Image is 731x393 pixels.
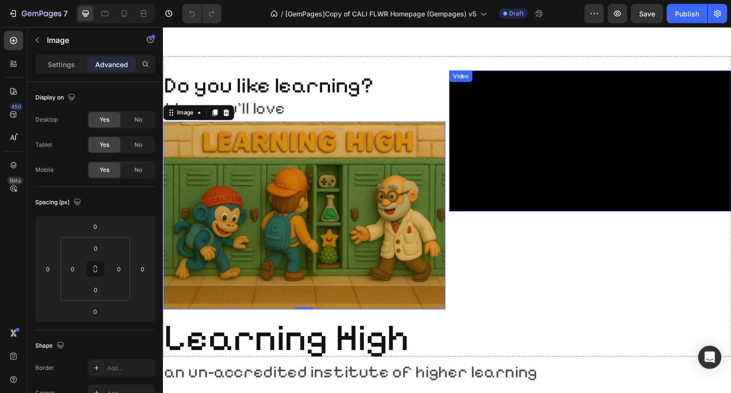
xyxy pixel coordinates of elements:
div: Shape [35,339,66,352]
span: No [134,140,142,149]
iframe: Design area [163,27,731,393]
div: Border [35,364,54,372]
p: 7 [63,8,68,19]
video: Video [292,44,580,188]
p: Image [47,34,129,46]
span: [GemPages]Copy of CALI FLWR Homepage (Gempages) v5 [285,9,476,19]
button: 7 [4,4,72,23]
div: Beta [7,177,23,184]
span: Yes [100,140,109,149]
button: Save [631,4,663,23]
input: 0 [135,262,150,276]
span: an un-accredited institute of higher learning [1,342,382,362]
span: / [281,9,283,19]
div: Open Intercom Messenger [698,346,721,369]
span: Yes [100,166,109,174]
span: Yes [100,115,109,124]
button: Publish [667,4,707,23]
p: Settings [48,59,75,70]
input: 0 [41,262,55,276]
div: Spacing (px) [35,196,83,209]
div: Mobile [35,166,54,174]
div: Publish [675,9,699,19]
input: 0 [86,304,105,319]
div: Desktop [35,115,58,124]
input: 0 [86,219,105,234]
input: 0px [65,262,80,276]
p: Advanced [95,59,128,70]
input: 0px [86,282,105,297]
span: No [134,115,142,124]
div: Tablet [35,140,52,149]
span: Save [639,10,655,18]
input: 0px [86,241,105,255]
span: Draft [509,9,524,18]
div: Undo/Redo [182,4,221,23]
span: No [134,166,142,174]
div: 450 [9,103,23,111]
div: Video [294,46,314,55]
input: 0px [112,262,126,276]
div: Add... [107,364,153,373]
div: Display on [35,91,77,104]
